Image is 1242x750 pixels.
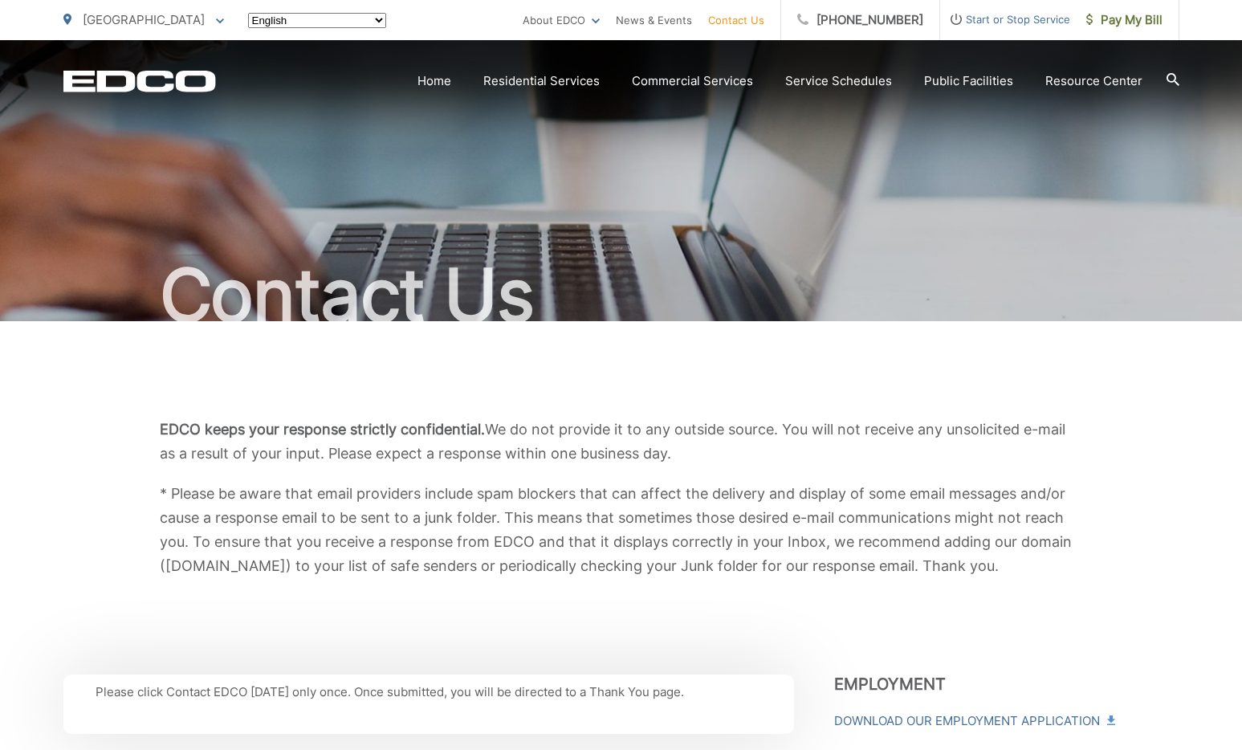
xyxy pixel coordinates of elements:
select: Select a language [248,13,386,28]
a: Home [417,71,451,91]
b: EDCO keeps your response strictly confidential. [160,421,485,438]
h1: Contact Us [63,255,1179,336]
a: EDCD logo. Return to the homepage. [63,70,216,92]
a: Contact Us [708,10,764,30]
span: [GEOGRAPHIC_DATA] [83,12,205,27]
p: We do not provide it to any outside source. You will not receive any unsolicited e-mail as a resu... [160,418,1083,466]
a: News & Events [616,10,692,30]
a: About EDCO [523,10,600,30]
p: Please click Contact EDCO [DATE] only once. Once submitted, you will be directed to a Thank You p... [96,683,762,702]
a: Commercial Services [632,71,753,91]
p: * Please be aware that email providers include spam blockers that can affect the delivery and dis... [160,482,1083,578]
span: Pay My Bill [1086,10,1163,30]
a: Public Facilities [924,71,1013,91]
a: Download Our Employment Application [834,711,1114,731]
a: Service Schedules [785,71,892,91]
a: Residential Services [483,71,600,91]
a: Resource Center [1045,71,1142,91]
h3: Employment [834,675,1179,694]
